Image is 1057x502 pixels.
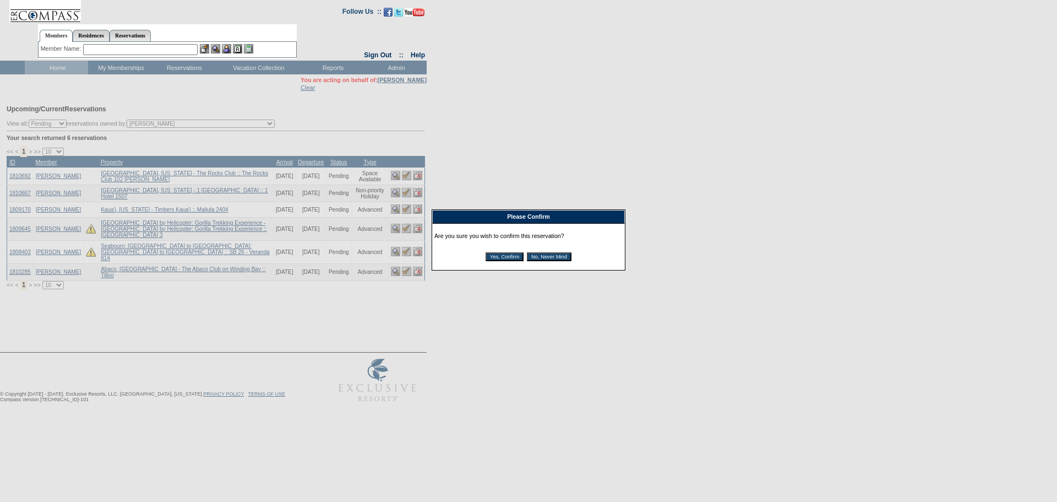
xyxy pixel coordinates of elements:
a: Reservations [110,30,151,41]
span: :: [399,51,404,59]
img: Impersonate [222,44,231,53]
img: b_edit.gif [200,44,209,53]
div: Member Name: [41,44,83,53]
img: Reservations [233,44,242,53]
a: Become our fan on Facebook [384,11,393,18]
a: Help [411,51,425,59]
img: Subscribe to our YouTube Channel [405,8,424,17]
img: Become our fan on Facebook [384,8,393,17]
div: Are you sure you wish to confirm this reservation? [434,226,623,268]
img: Follow us on Twitter [394,8,403,17]
a: Follow us on Twitter [394,11,403,18]
td: Follow Us :: [342,7,382,20]
div: Please Confirm [432,210,625,224]
a: Members [40,30,73,42]
a: Residences [73,30,110,41]
img: b_calculator.gif [244,44,253,53]
input: Yes, Confirm [486,252,524,261]
input: No, Never Mind [527,252,571,261]
a: Subscribe to our YouTube Channel [405,11,424,18]
a: Sign Out [364,51,391,59]
img: View [211,44,220,53]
